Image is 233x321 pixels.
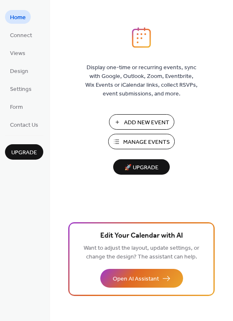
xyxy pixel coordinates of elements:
[124,118,169,127] span: Add New Event
[10,85,32,94] span: Settings
[113,159,170,175] button: 🚀 Upgrade
[10,103,23,112] span: Form
[5,10,31,24] a: Home
[5,28,37,42] a: Connect
[5,118,43,131] a: Contact Us
[10,67,28,76] span: Design
[10,31,32,40] span: Connect
[113,275,159,283] span: Open AI Assistant
[5,82,37,95] a: Settings
[118,162,165,173] span: 🚀 Upgrade
[109,114,174,130] button: Add New Event
[10,13,26,22] span: Home
[84,243,199,263] span: Want to adjust the layout, update settings, or change the design? The assistant can help.
[10,121,38,130] span: Contact Us
[5,144,43,160] button: Upgrade
[132,27,151,48] img: logo_icon.svg
[123,138,170,147] span: Manage Events
[85,63,198,98] span: Display one-time or recurring events, sync with Google, Outlook, Zoom, Eventbrite, Wix Events or ...
[5,64,33,78] a: Design
[5,46,30,60] a: Views
[108,134,175,149] button: Manage Events
[100,269,183,288] button: Open AI Assistant
[100,230,183,242] span: Edit Your Calendar with AI
[11,148,37,157] span: Upgrade
[10,49,25,58] span: Views
[5,100,28,113] a: Form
